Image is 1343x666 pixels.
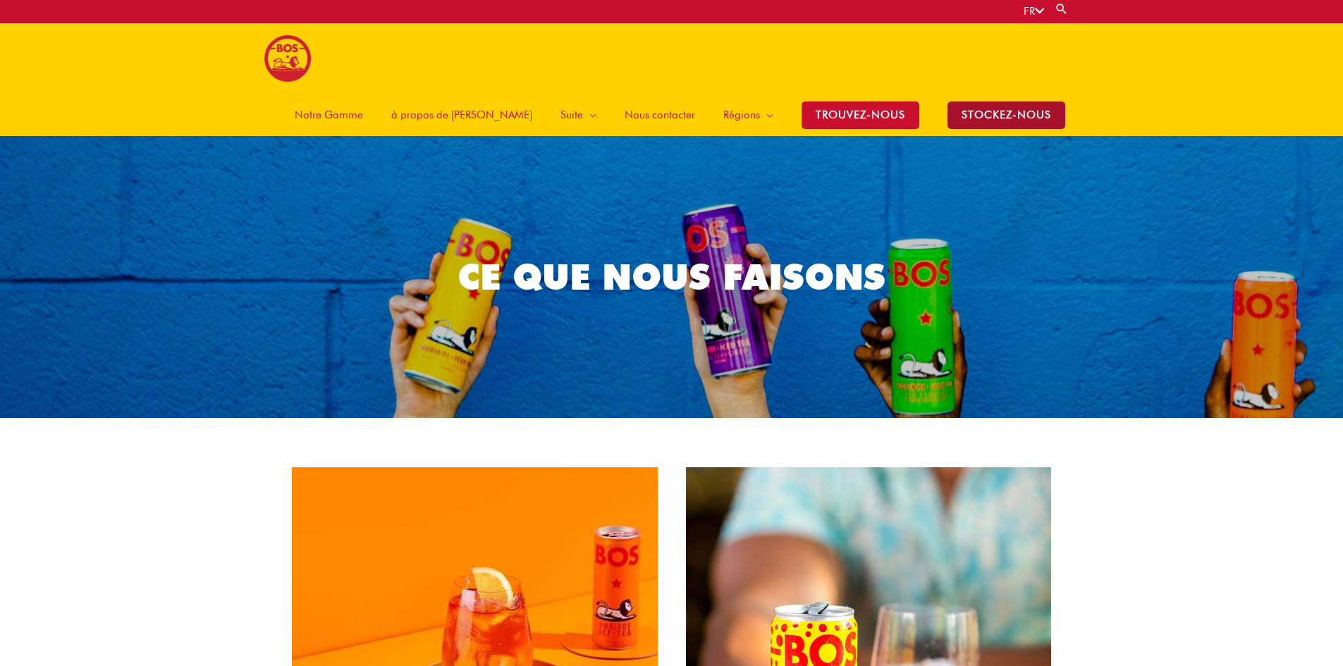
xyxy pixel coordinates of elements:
[377,94,546,136] a: à propos de [PERSON_NAME]
[709,94,787,136] a: Régions
[802,101,919,129] span: TROUVEZ-NOUS
[723,94,760,136] span: Régions
[270,94,1079,136] nav: Site Navigation
[277,252,1067,302] h1: CE QUE NOUS FAISONS
[560,94,583,136] span: Suite
[546,94,611,136] a: Suite
[281,94,377,136] a: Notre Gamme
[295,94,363,136] span: Notre Gamme
[625,94,695,136] span: Nous contacter
[933,94,1079,136] a: stockez-nous
[787,94,933,136] a: TROUVEZ-NOUS
[391,94,532,136] span: à propos de [PERSON_NAME]
[264,35,312,82] img: BOS logo finals-200px
[611,94,709,136] a: Nous contacter
[1055,2,1069,16] a: Search button
[1024,5,1044,18] a: FR
[948,101,1065,129] span: stockez-nous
